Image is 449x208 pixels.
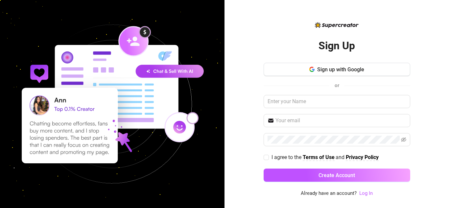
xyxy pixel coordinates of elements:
[359,190,373,196] a: Log In
[319,39,355,53] h2: Sign Up
[315,22,359,28] img: logo-BBDzfeDw.svg
[359,190,373,197] a: Log In
[317,66,364,73] span: Sign up with Google
[319,172,355,178] span: Create Account
[301,190,357,197] span: Already have an account?
[264,63,410,76] button: Sign up with Google
[346,154,379,161] a: Privacy Policy
[264,95,410,108] input: Enter your Name
[275,117,406,125] input: Your email
[335,82,339,88] span: or
[264,169,410,182] button: Create Account
[303,154,335,160] strong: Terms of Use
[336,154,346,160] span: and
[303,154,335,161] a: Terms of Use
[346,154,379,160] strong: Privacy Policy
[272,154,303,160] span: I agree to the
[401,137,406,142] span: eye-invisible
